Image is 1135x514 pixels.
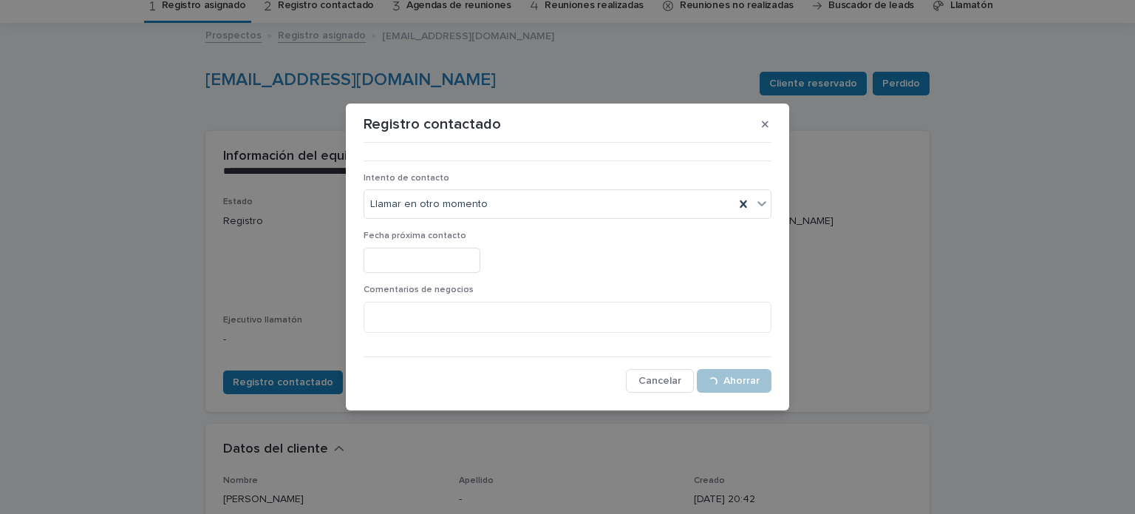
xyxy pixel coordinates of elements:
[364,117,501,132] font: Registro contactado
[364,285,474,294] font: Comentarios de negocios
[723,376,760,386] font: Ahorrar
[697,369,771,393] button: Ahorrar
[364,174,449,183] font: Intento de contacto
[370,199,488,209] font: Llamar en otro momento
[364,231,466,240] font: Fecha próxima contacto
[638,376,681,386] font: Cancelar
[626,369,694,393] button: Cancelar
